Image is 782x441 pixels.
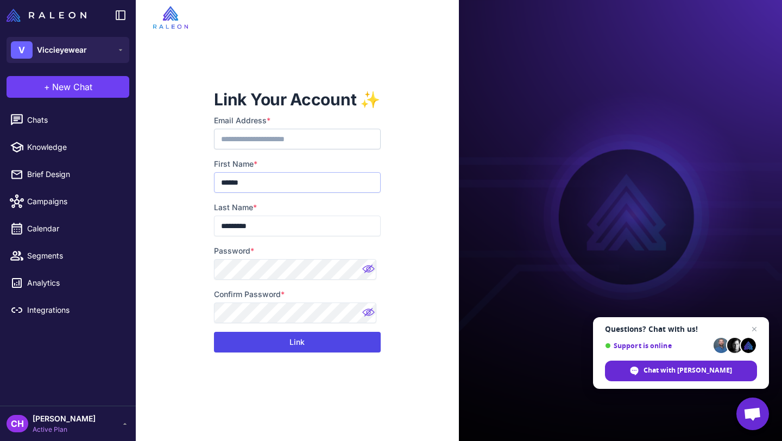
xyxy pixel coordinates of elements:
img: Raleon Logo [7,9,86,22]
span: Active Plan [33,425,96,434]
span: Campaigns [27,196,123,207]
a: Integrations [4,299,131,322]
span: Chats [27,114,123,126]
label: Email Address [214,115,380,127]
label: First Name [214,158,380,170]
a: Knowledge [4,136,131,159]
a: Analytics [4,272,131,294]
button: +New Chat [7,76,129,98]
button: Link [214,332,380,352]
span: Knowledge [27,141,123,153]
a: Calendar [4,217,131,240]
a: Brief Design [4,163,131,186]
a: Raleon Logo [7,9,91,22]
a: Segments [4,244,131,267]
span: Questions? Chat with us! [605,325,757,333]
span: Analytics [27,277,123,289]
div: V [11,41,33,59]
span: [PERSON_NAME] [33,413,96,425]
span: Calendar [27,223,123,235]
h1: Link Your Account ✨ [214,89,380,110]
span: Viccieyewear [37,44,87,56]
span: Chat with [PERSON_NAME] [644,366,732,375]
span: Segments [27,250,123,262]
label: Confirm Password [214,288,380,300]
span: Support is online [605,342,710,350]
a: Open chat [736,398,769,430]
img: Password hidden [359,305,381,326]
a: Chats [4,109,131,131]
span: New Chat [52,80,92,93]
button: VViccieyewear [7,37,129,63]
span: + [44,80,50,93]
a: Campaigns [4,190,131,213]
span: Chat with [PERSON_NAME] [605,361,757,381]
span: Integrations [27,304,123,316]
label: Last Name [214,201,380,213]
div: CH [7,415,28,432]
span: Brief Design [27,168,123,180]
label: Password [214,245,380,257]
img: raleon-logo-whitebg.9aac0268.jpg [153,6,188,29]
img: Password hidden [359,261,381,283]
